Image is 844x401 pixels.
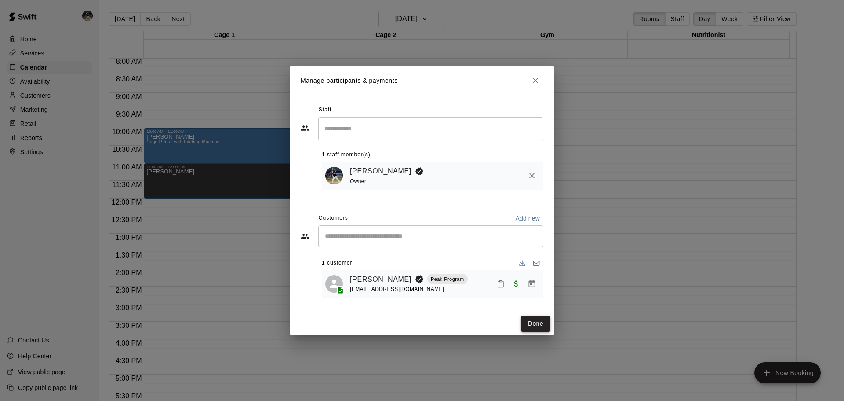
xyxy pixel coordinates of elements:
svg: Booking Owner [415,167,424,176]
button: Add new [512,211,543,225]
button: Email participants [529,256,543,270]
button: Remove [524,168,540,184]
p: Manage participants & payments [301,76,398,85]
div: Start typing to search customers... [318,225,543,247]
button: Done [521,316,550,332]
span: 1 staff member(s) [322,148,371,162]
img: Nolan Gilbert [325,167,343,184]
span: Waived payment [508,280,524,287]
svg: Staff [301,124,309,132]
button: Mark attendance [493,276,508,291]
button: Manage bookings & payment [524,276,540,292]
svg: Booking Owner [415,275,424,283]
span: Staff [319,103,331,117]
svg: Customers [301,232,309,241]
span: 1 customer [322,256,352,270]
a: [PERSON_NAME] [350,166,411,177]
button: Download list [515,256,529,270]
div: Search staff [318,117,543,140]
p: Peak Program [431,276,464,283]
p: Add new [515,214,540,223]
span: Owner [350,178,366,184]
div: James DeMers [325,275,343,293]
span: [EMAIL_ADDRESS][DOMAIN_NAME] [350,286,444,292]
a: [PERSON_NAME] [350,274,411,285]
span: Customers [319,211,348,225]
button: Close [527,73,543,88]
